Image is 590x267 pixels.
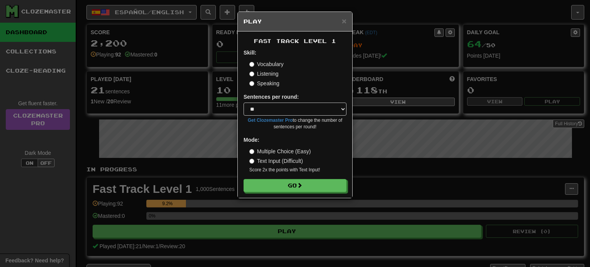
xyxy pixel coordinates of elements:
[244,18,346,25] h5: Play
[249,60,283,68] label: Vocabulary
[254,38,336,44] span: Fast Track Level 1
[249,157,303,165] label: Text Input (Difficult)
[249,148,311,155] label: Multiple Choice (Easy)
[249,70,278,78] label: Listening
[249,149,254,154] input: Multiple Choice (Easy)
[244,117,346,130] small: to change the number of sentences per round!
[249,81,254,86] input: Speaking
[249,167,346,173] small: Score 2x the points with Text Input !
[248,118,293,123] a: Get Clozemaster Pro
[342,17,346,25] span: ×
[244,179,346,192] button: Go
[244,137,259,143] strong: Mode:
[249,80,279,87] label: Speaking
[249,71,254,76] input: Listening
[244,50,256,56] strong: Skill:
[342,17,346,25] button: Close
[249,62,254,67] input: Vocabulary
[244,93,299,101] label: Sentences per round:
[249,159,254,164] input: Text Input (Difficult)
